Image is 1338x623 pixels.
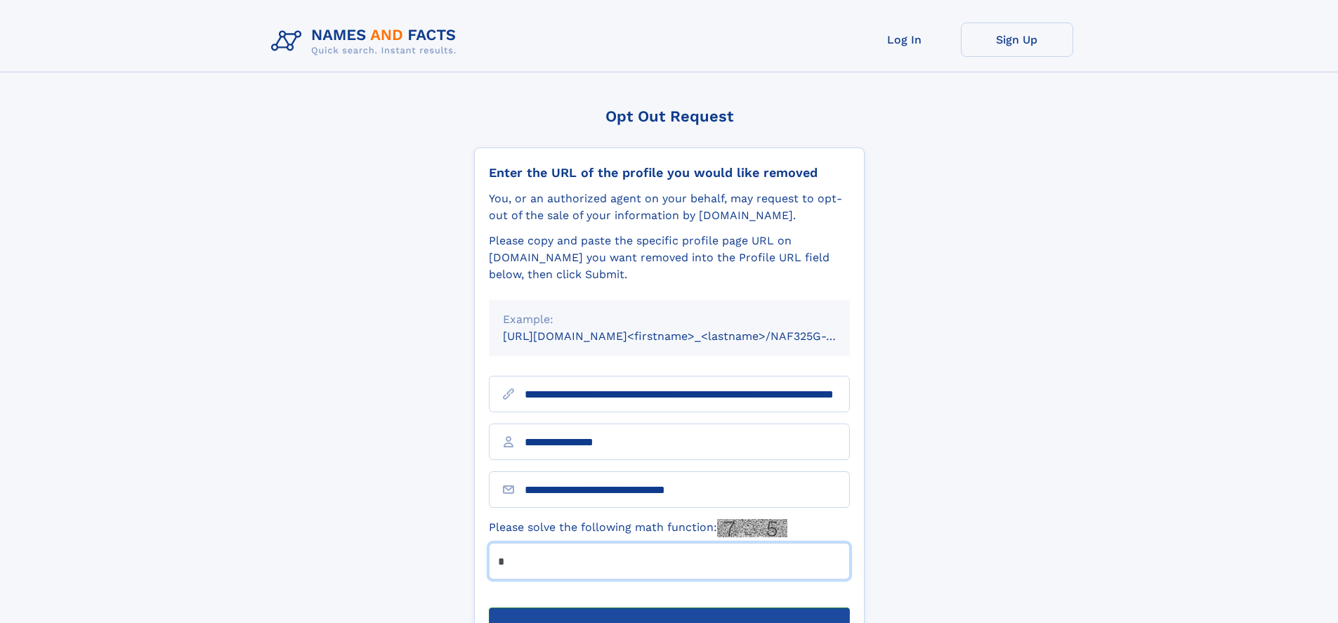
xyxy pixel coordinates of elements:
[489,165,850,181] div: Enter the URL of the profile you would like removed
[474,107,865,125] div: Opt Out Request
[489,519,787,537] label: Please solve the following math function:
[503,311,836,328] div: Example:
[848,22,961,57] a: Log In
[489,190,850,224] div: You, or an authorized agent on your behalf, may request to opt-out of the sale of your informatio...
[503,329,877,343] small: [URL][DOMAIN_NAME]<firstname>_<lastname>/NAF325G-xxxxxxxx
[961,22,1073,57] a: Sign Up
[265,22,468,60] img: Logo Names and Facts
[489,232,850,283] div: Please copy and paste the specific profile page URL on [DOMAIN_NAME] you want removed into the Pr...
